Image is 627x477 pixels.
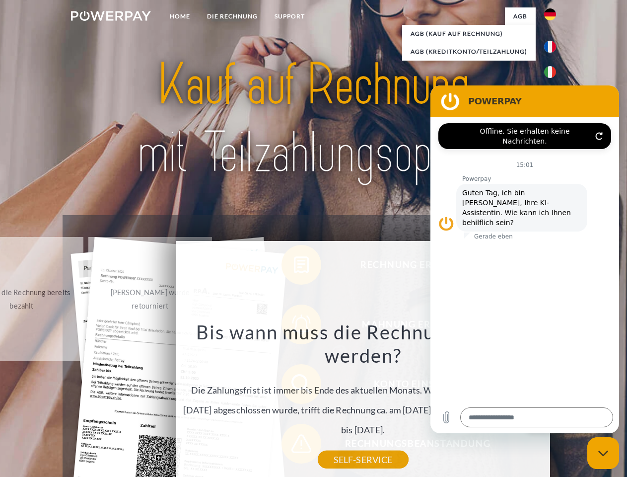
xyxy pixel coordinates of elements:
img: fr [544,41,556,53]
iframe: Messaging-Fenster [430,85,619,433]
a: SUPPORT [266,7,313,25]
a: AGB (Kreditkonto/Teilzahlung) [402,43,536,61]
img: logo-powerpay-white.svg [71,11,151,21]
img: de [544,8,556,20]
a: DIE RECHNUNG [199,7,266,25]
div: Die Zahlungsfrist ist immer bis Ende des aktuellen Monats. Wenn die Bestellung z.B. am [DATE] abg... [182,320,544,460]
a: Home [161,7,199,25]
iframe: Schaltfläche zum Öffnen des Messaging-Fensters; Konversation läuft [587,437,619,469]
h3: Bis wann muss die Rechnung bezahlt werden? [182,320,544,368]
div: [PERSON_NAME] wurde retourniert [94,286,206,313]
img: it [544,66,556,78]
img: title-powerpay_de.svg [95,48,532,190]
a: agb [505,7,536,25]
a: SELF-SERVICE [318,451,409,469]
a: AGB (Kauf auf Rechnung) [402,25,536,43]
